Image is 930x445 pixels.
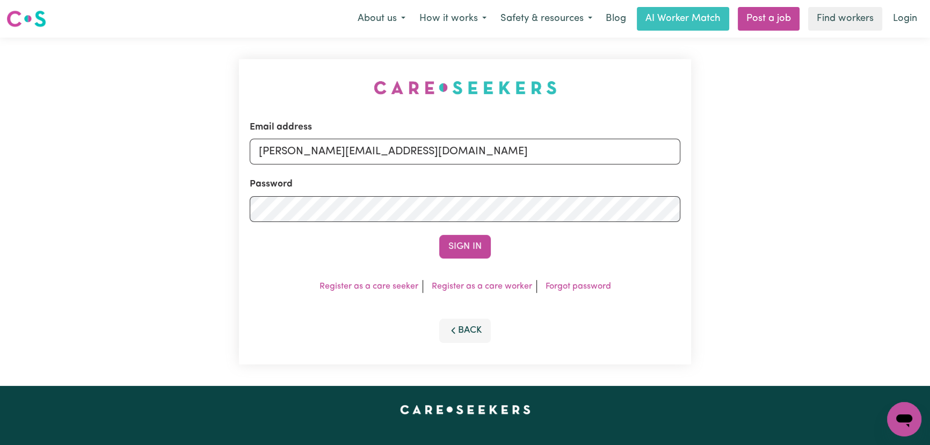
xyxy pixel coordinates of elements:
[887,402,921,436] iframe: Button to launch messaging window
[6,9,46,28] img: Careseekers logo
[412,8,493,30] button: How it works
[319,282,418,291] a: Register as a care seeker
[887,7,924,31] a: Login
[250,139,680,164] input: Email address
[808,7,882,31] a: Find workers
[351,8,412,30] button: About us
[637,7,729,31] a: AI Worker Match
[250,120,312,134] label: Email address
[546,282,611,291] a: Forgot password
[439,235,491,259] button: Sign In
[493,8,599,30] button: Safety & resources
[250,177,293,191] label: Password
[6,6,46,31] a: Careseekers logo
[439,319,491,342] button: Back
[738,7,800,31] a: Post a job
[400,405,531,414] a: Careseekers home page
[599,7,633,31] a: Blog
[432,282,532,291] a: Register as a care worker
